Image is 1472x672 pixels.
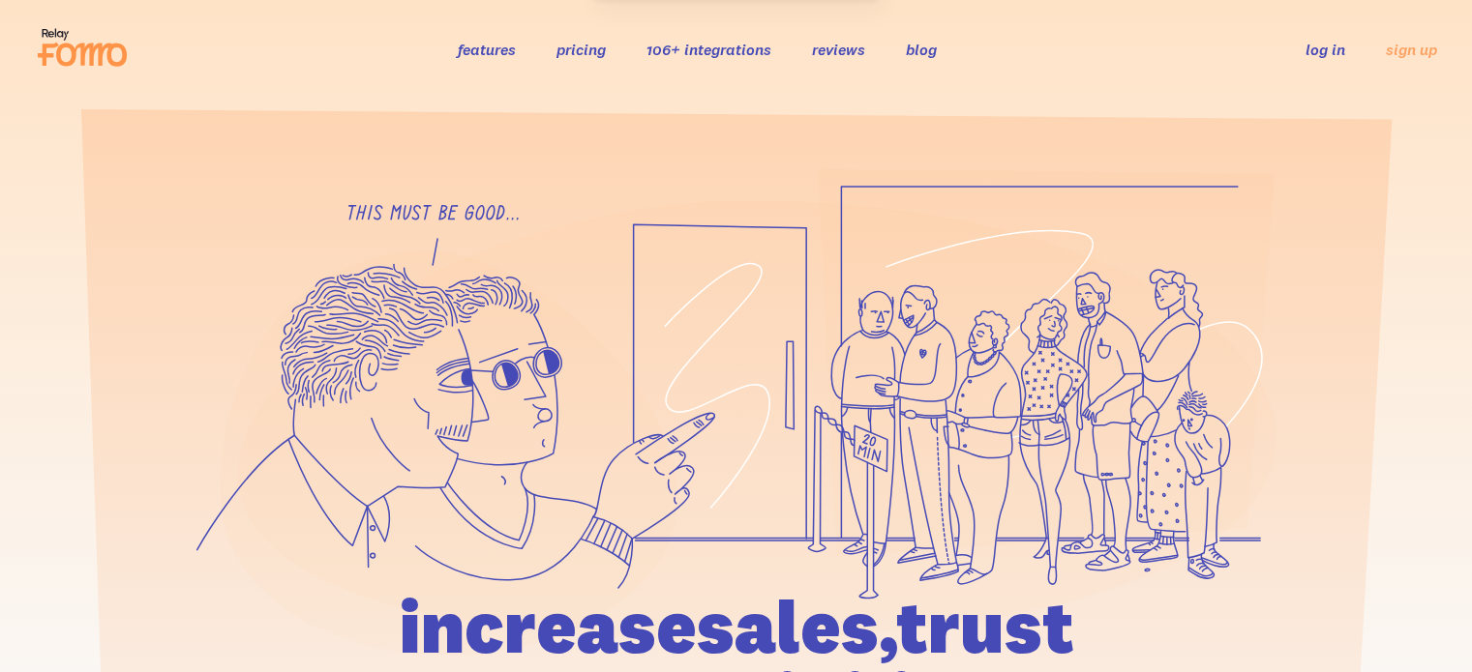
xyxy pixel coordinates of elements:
a: 106+ integrations [646,40,771,59]
a: log in [1306,40,1345,59]
a: reviews [812,40,865,59]
a: sign up [1386,40,1437,60]
a: blog [906,40,937,59]
a: features [458,40,516,59]
a: pricing [556,40,606,59]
